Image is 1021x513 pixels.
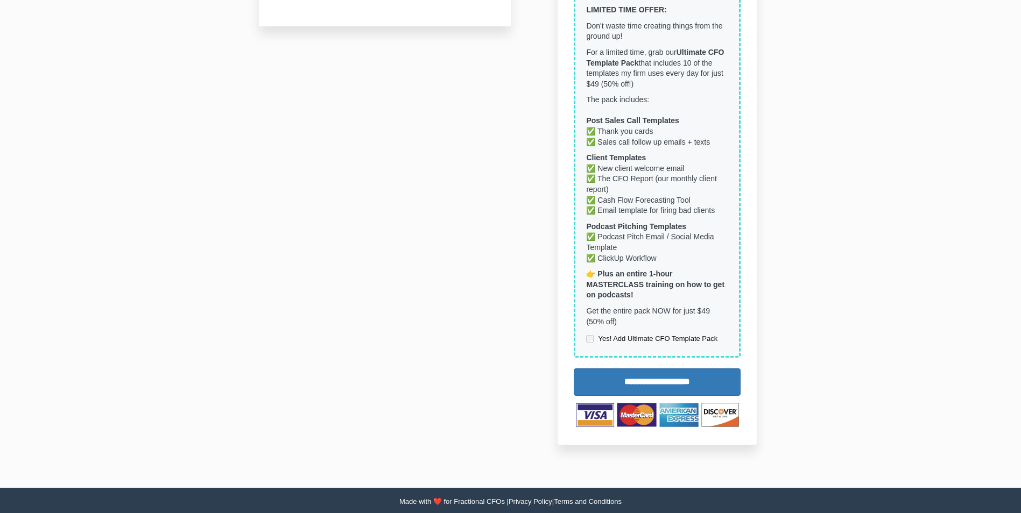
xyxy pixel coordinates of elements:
strong: LIMITED TIME OFFER: [586,5,666,14]
p: For a limited time, grab our that includes 10 of the templates my firm uses every day for just $4... [586,47,728,89]
strong: Post Sales Call Templates [586,116,679,125]
span: ✅ New client welcome email ✅ The CFO Report (our monthly client report) ✅ Cash Flow Forecasting T... [586,164,716,215]
img: TNbqccpWSzOQmI4HNVXb_Untitled_design-53.png [574,401,741,429]
p: Get the entire pack NOW for just $49 (50% off) [586,306,728,327]
a: Privacy Policy [509,497,552,505]
strong: 👉 Plus an entire 1-hour MASTERCLASS training on how to get on podcasts! [586,269,724,299]
div: Made with ❤️ for Fractional CFOs | | [6,497,1015,507]
span: ✅ Podcast Pitch Email / Social Media Template ✅ ClickUp Workflow [586,232,714,262]
strong: Client Templates [586,153,646,162]
strong: Ultimate CFO Template Pack [586,48,724,67]
label: Yes! Add Ultimate CFO Template Pack [586,333,717,345]
a: Terms and Conditions [554,497,622,505]
p: The pack includes: ✅ Thank you cards ollow up emails + texts [586,95,728,147]
span: ✅ Sales call f [586,138,634,146]
input: Yes! Add Ultimate CFO Template Pack [586,335,594,343]
strong: Podcast Pitching Templates [586,222,686,231]
p: Don't waste time creating things from the ground up! [586,21,728,42]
